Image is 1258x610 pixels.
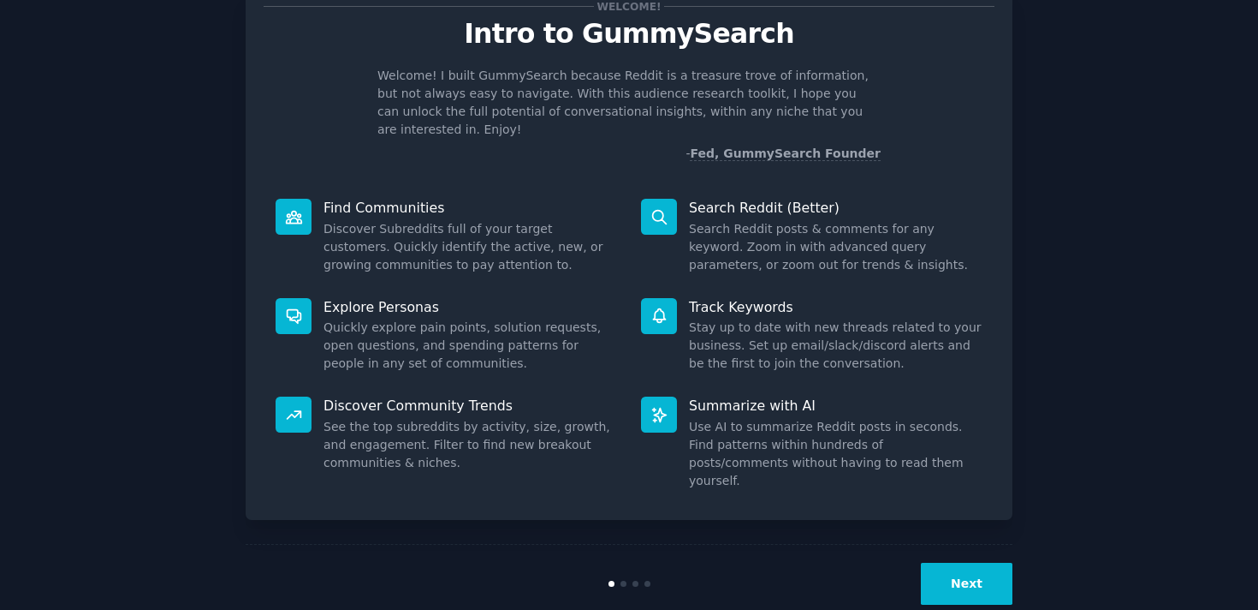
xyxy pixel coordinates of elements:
dd: Stay up to date with new threads related to your business. Set up email/slack/discord alerts and ... [689,319,982,373]
dd: Search Reddit posts & comments for any keyword. Zoom in with advanced query parameters, or zoom o... [689,220,982,274]
p: Summarize with AI [689,397,982,415]
p: Track Keywords [689,298,982,316]
button: Next [921,563,1012,605]
dd: Use AI to summarize Reddit posts in seconds. Find patterns within hundreds of posts/comments with... [689,418,982,490]
dd: Discover Subreddits full of your target customers. Quickly identify the active, new, or growing c... [323,220,617,274]
dd: Quickly explore pain points, solution requests, open questions, and spending patterns for people ... [323,319,617,373]
p: Intro to GummySearch [264,19,994,49]
p: Find Communities [323,199,617,217]
p: Search Reddit (Better) [689,199,982,217]
p: Discover Community Trends [323,397,617,415]
dd: See the top subreddits by activity, size, growth, and engagement. Filter to find new breakout com... [323,418,617,472]
p: Explore Personas [323,298,617,316]
p: Welcome! I built GummySearch because Reddit is a treasure trove of information, but not always ea... [377,67,881,139]
a: Fed, GummySearch Founder [690,147,881,161]
div: - [685,145,881,163]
